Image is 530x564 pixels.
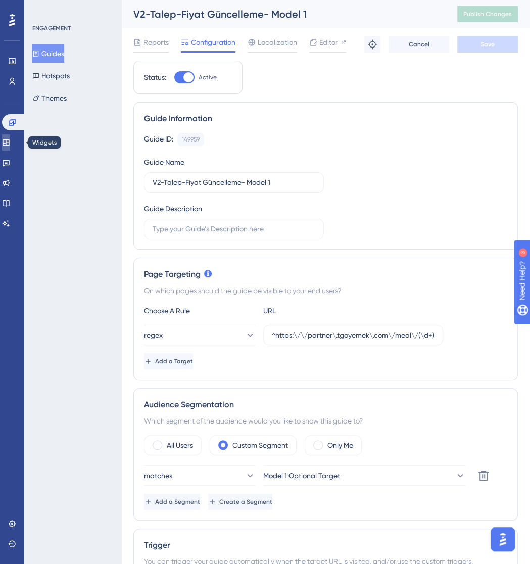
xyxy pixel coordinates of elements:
[144,399,507,411] div: Audience Segmentation
[144,268,507,280] div: Page Targeting
[144,325,255,345] button: regex
[155,357,193,365] span: Add a Target
[144,415,507,427] div: Which segment of the audience would you like to show this guide to?
[32,89,67,107] button: Themes
[144,285,507,297] div: On which pages should the guide be visible to your end users?
[258,36,297,49] span: Localization
[480,40,495,49] span: Save
[32,24,71,32] div: ENGAGEMENT
[463,10,512,18] span: Publish Changes
[144,305,255,317] div: Choose A Rule
[232,439,288,451] label: Custom Segment
[319,36,338,49] span: Editor
[70,5,73,13] div: 3
[144,329,163,341] span: regex
[143,36,169,49] span: Reports
[263,469,340,482] span: Model 1 Optional Target
[263,305,374,317] div: URL
[144,469,172,482] span: matches
[389,36,449,53] button: Cancel
[488,524,518,554] iframe: UserGuiding AI Assistant Launcher
[272,330,435,341] input: yourwebsite.com/path
[24,3,63,15] span: Need Help?
[191,36,235,49] span: Configuration
[144,203,202,215] div: Guide Description
[199,73,217,81] span: Active
[409,40,429,49] span: Cancel
[32,44,64,63] button: Guides
[144,539,507,551] div: Trigger
[155,498,200,506] span: Add a Segment
[144,465,255,486] button: matches
[208,494,272,510] button: Create a Segment
[32,67,70,85] button: Hotspots
[167,439,193,451] label: All Users
[457,6,518,22] button: Publish Changes
[144,133,173,146] div: Guide ID:
[457,36,518,53] button: Save
[133,7,432,21] div: V2-Talep-Fiyat Güncelleme- Model 1
[327,439,353,451] label: Only Me
[144,71,166,83] div: Status:
[144,353,193,369] button: Add a Target
[263,465,465,486] button: Model 1 Optional Target
[144,494,200,510] button: Add a Segment
[219,498,272,506] span: Create a Segment
[153,223,315,234] input: Type your Guide’s Description here
[182,135,200,144] div: 149959
[153,177,315,188] input: Type your Guide’s Name here
[144,156,184,168] div: Guide Name
[144,113,507,125] div: Guide Information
